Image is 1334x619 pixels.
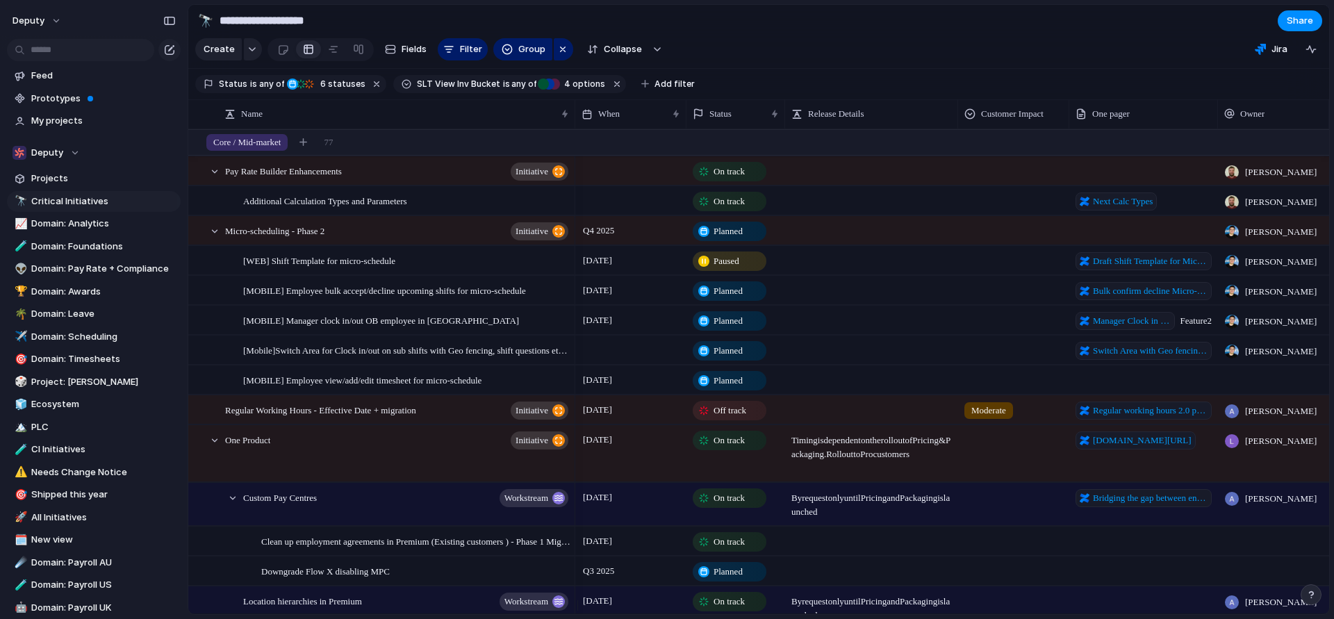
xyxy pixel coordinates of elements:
a: Manager Clock in out on behalf of Employee for Micro-Schedule [1076,312,1175,330]
button: ✈️ [13,330,26,344]
span: On track [714,535,745,549]
span: Deputy [31,146,63,160]
a: 🌴Domain: Leave [7,304,181,324]
span: Domain: Payroll AU [31,556,176,570]
span: CI Initiatives [31,443,176,456]
span: Add filter [654,78,695,90]
span: Domain: Payroll US [31,578,176,592]
span: Domain: Timesheets [31,352,176,366]
span: Downgrade Flow X disabling MPC [261,563,390,579]
a: My projects [7,110,181,131]
button: ☄️ [13,556,26,570]
button: workstream [500,593,568,611]
div: 🧪 [15,442,24,458]
span: [MOBILE] Employee view/add/edit timesheet for micro-schedule [243,372,481,388]
span: [PERSON_NAME] [1245,404,1317,418]
button: initiative [511,163,568,181]
div: 🧪Domain: Payroll US [7,575,181,595]
div: 🔭Critical Initiatives [7,191,181,212]
div: ⚠️Needs Change Notice [7,462,181,483]
button: Deputy [7,142,181,163]
div: 🤖Domain: Payroll UK [7,597,181,618]
span: Needs Change Notice [31,465,176,479]
span: Ecosystem [31,397,176,411]
a: Feed [7,65,181,86]
button: Share [1278,10,1322,31]
button: Collapse [579,38,649,60]
span: Pay Rate Builder Enhancements [225,163,342,179]
button: 🧪 [13,443,26,456]
span: Draft Shift Template for Micro-schedule [1093,254,1208,268]
span: 4 [560,79,573,89]
button: deputy [6,10,69,32]
button: 🌴 [13,307,26,321]
div: 🏆 [15,283,24,299]
span: [MOBILE] Manager clock in/out OB employee in [GEOGRAPHIC_DATA] [243,312,519,328]
a: 🧊Ecosystem [7,394,181,415]
button: 🎲 [13,375,26,389]
div: ☄️ [15,554,24,570]
span: [DATE] [579,252,616,269]
span: Regular working hours 2.0 pre-migration improvements [1093,404,1208,418]
div: ✈️ [15,329,24,345]
span: Core / Mid-market [213,135,281,149]
div: 🧪 [15,238,24,254]
span: is [503,78,510,90]
span: initiative [516,401,548,420]
span: Q3 2025 [579,563,618,579]
div: 📈 [15,216,24,232]
span: Domain: Payroll UK [31,601,176,615]
button: 🎯 [13,488,26,502]
div: 👽 [15,261,24,277]
button: Filter [438,38,488,60]
span: Prototypes [31,92,176,106]
span: Share [1287,14,1313,28]
a: 🎯Shipped this year [7,484,181,505]
span: Create [204,42,235,56]
span: Status [219,78,247,90]
span: [WEB] Shift Template for micro-schedule [243,252,395,268]
a: 🏆Domain: Awards [7,281,181,302]
span: Off track [714,404,746,418]
div: 🚀 [15,509,24,525]
button: 📈 [13,217,26,231]
span: any of [510,78,537,90]
span: Fields [402,42,427,56]
div: 🔭 [15,193,24,209]
span: Next Calc Types [1093,195,1153,208]
button: Add filter [633,74,703,94]
span: Domain: Leave [31,307,176,321]
span: Critical Initiatives [31,195,176,208]
span: Bulk confirm decline Micro-schedule via Mobile [1093,284,1208,298]
div: 🧪 [15,577,24,593]
div: 🎯 [15,352,24,368]
span: initiative [516,222,548,241]
span: Feed [31,69,176,83]
a: Switch Area with Geo fencing and Shift questions for Micro-scheduling clock in out?force_transiti... [1076,342,1212,360]
span: Location hierarchies in Premium [243,593,362,609]
button: Group [493,38,552,60]
a: 🧪CI Initiatives [7,439,181,460]
span: On track [714,165,745,179]
button: 🏆 [13,285,26,299]
span: [PERSON_NAME] [1245,315,1317,329]
span: Q4 2025 [579,222,618,239]
a: 🎲Project: [PERSON_NAME] [7,372,181,393]
a: ☄️Domain: Payroll AU [7,552,181,573]
span: Domain: Analytics [31,217,176,231]
span: By request only until Pricing and Packaging is launched [786,484,957,519]
span: On track [714,195,745,208]
span: Owner [1240,107,1265,121]
a: 📈Domain: Analytics [7,213,181,234]
span: Custom Pay Centres [243,489,317,505]
a: 🎯Domain: Timesheets [7,349,181,370]
a: 🧪Domain: Foundations [7,236,181,257]
span: initiative [516,431,548,450]
button: 🤖 [13,601,26,615]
